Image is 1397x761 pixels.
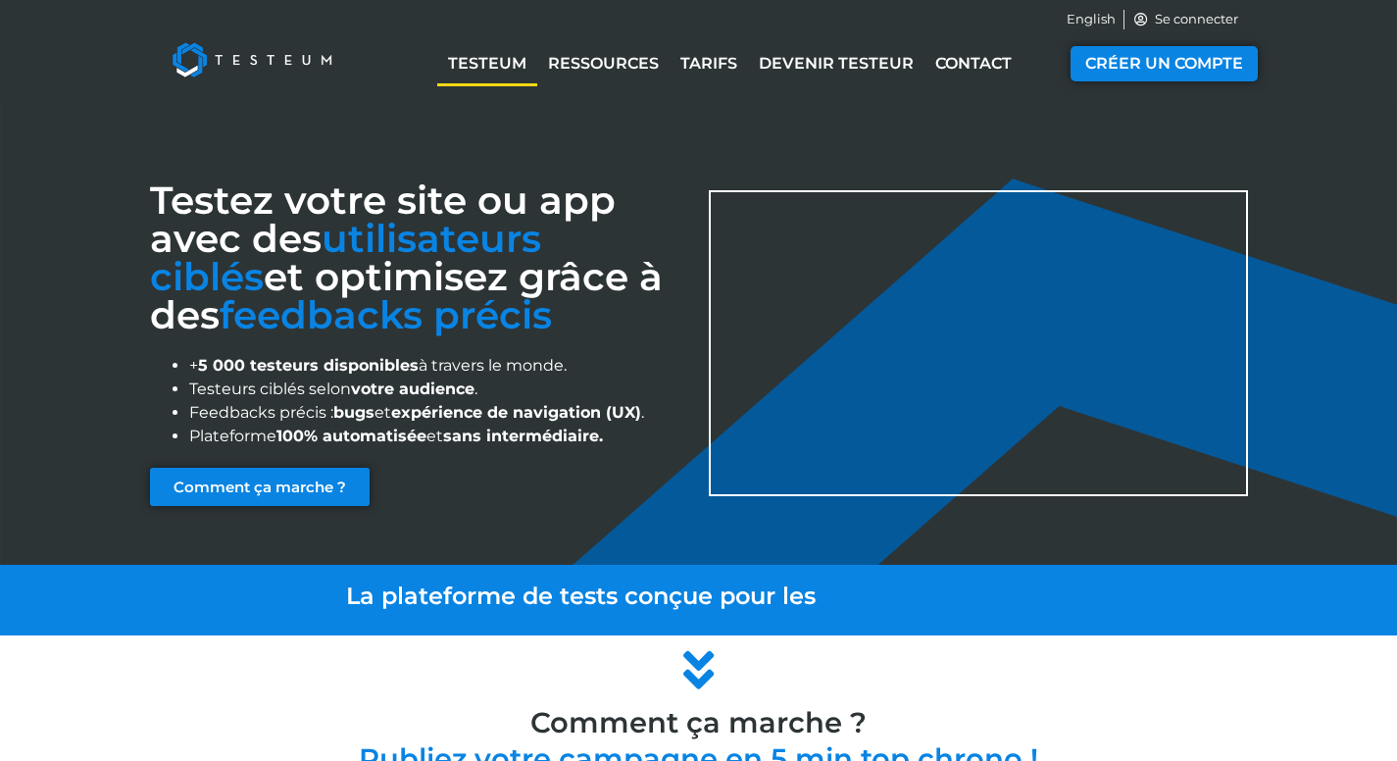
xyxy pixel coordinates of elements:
a: Devenir testeur [748,41,924,86]
strong: expérience de navigation (UX) [391,403,641,422]
img: Testeum Logo - Application crowdtesting platform [150,21,354,99]
a: Comment ça marche ? [150,468,370,506]
span: Comment ça marche ? [174,480,346,494]
a: Testeum [437,41,537,86]
li: Testeurs ciblés selon . [189,378,689,401]
a: Se connecter [1132,10,1238,29]
a: CRÉER UN COMPTE [1071,46,1258,81]
span: utilisateurs ciblés [150,215,541,300]
strong: bugs [333,403,374,422]
a: Contact [924,41,1023,86]
nav: Menu [403,41,1057,86]
a: Ressources [537,41,670,86]
a: English [1067,10,1116,29]
h1: Testez votre site ou app avec des et optimisez grâce à des [150,181,689,334]
a: Tarifs [670,41,748,86]
a: La plateforme de tests conçue pour les [140,583,1258,611]
span: CRÉER UN COMPTE [1085,56,1243,72]
span: La plateforme de tests conçue pour les [346,582,816,610]
li: + à travers le monde. [189,354,689,378]
strong: sans intermédiaire. [443,427,603,445]
li: Plateforme et [189,425,689,448]
span: feedbacks précis [220,291,552,338]
strong: 100% automatisée [276,427,426,445]
li: Feedbacks précis : et . [189,401,689,425]
strong: votre audience [351,380,474,398]
h3: Comment ça marche ? [140,708,1258,736]
span: Se connecter [1150,10,1238,29]
strong: 5 000 testeurs disponibles [198,356,419,375]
